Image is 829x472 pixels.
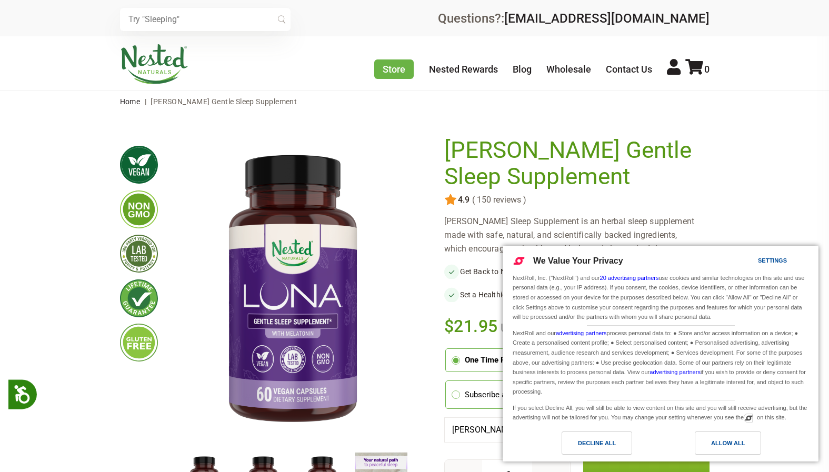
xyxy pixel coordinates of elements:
span: $21.95 [444,315,498,338]
a: advertising partners [650,369,701,375]
div: [PERSON_NAME] Sleep Supplement is an herbal sleep supplement made with safe, natural, and scienti... [444,215,710,256]
a: Home [120,97,141,106]
li: Set a Healthier Sleep Pattern [444,287,577,302]
span: USD [498,322,522,335]
div: Decline All [578,437,616,449]
img: star.svg [444,194,457,206]
a: 0 [685,64,710,75]
img: vegan [120,146,158,184]
h1: [PERSON_NAME] Gentle Sleep Supplement [444,137,704,189]
span: ( 150 reviews ) [470,195,526,205]
a: advertising partners [556,330,607,336]
a: Store [374,59,414,79]
img: lifetimeguarantee [120,279,158,317]
div: If you select Decline All, you will still be able to view content on this site and you will still... [511,400,811,424]
a: Settings [740,252,765,272]
div: Questions?: [438,12,710,25]
img: LUNA Gentle Sleep Supplement [175,137,411,444]
span: [PERSON_NAME] Gentle Sleep Supplement [151,97,297,106]
a: [EMAIL_ADDRESS][DOMAIN_NAME] [504,11,710,26]
a: Allow All [661,431,812,460]
img: glutenfree [120,324,158,361]
span: | [142,97,149,106]
a: Contact Us [606,64,652,75]
input: Try "Sleeping" [120,8,291,31]
a: Wholesale [546,64,591,75]
span: 0 [704,64,710,75]
nav: breadcrumbs [120,91,710,112]
li: Get Back to Normal, Healthy Sleep [444,264,577,279]
div: Allow All [711,437,745,449]
a: Nested Rewards [429,64,498,75]
a: Blog [513,64,532,75]
a: 20 advertising partners [600,275,659,281]
div: NextRoll and our process personal data to: ● Store and/or access information on a device; ● Creat... [511,326,811,398]
a: Decline All [509,431,661,460]
img: Nested Naturals [120,44,188,84]
div: Settings [758,255,787,266]
div: NextRoll, Inc. ("NextRoll") and our use cookies and similar technologies on this site and use per... [511,272,811,323]
span: We Value Your Privacy [533,256,623,265]
img: thirdpartytested [120,235,158,273]
img: gmofree [120,190,158,228]
span: 4.9 [457,195,470,205]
